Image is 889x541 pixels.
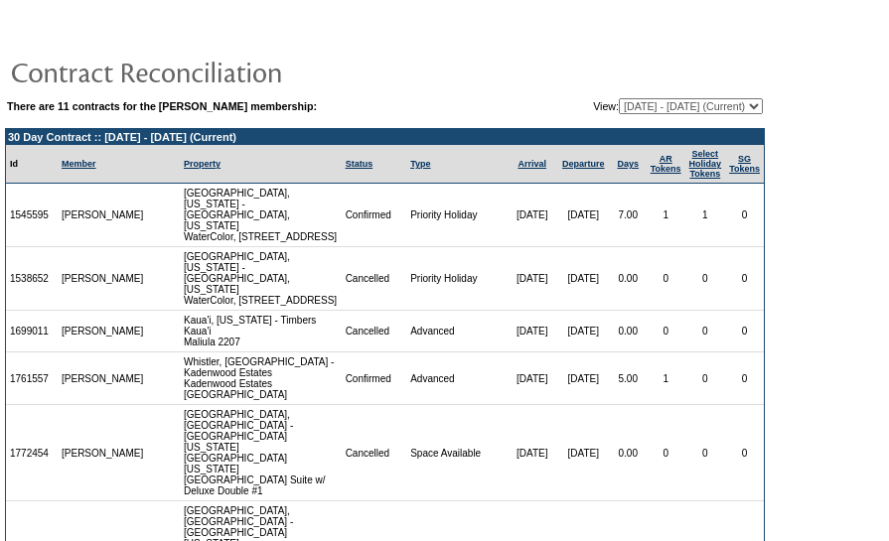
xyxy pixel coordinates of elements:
td: [DATE] [557,247,610,311]
td: 1 [647,352,685,405]
td: [DATE] [557,352,610,405]
td: 0 [685,405,726,501]
td: 0 [685,352,726,405]
td: Space Available [406,405,507,501]
td: 0 [647,311,685,352]
td: Cancelled [342,405,407,501]
td: [DATE] [557,405,610,501]
td: 0 [685,247,726,311]
td: 0 [685,311,726,352]
img: pgTtlContractReconciliation.gif [10,52,407,91]
td: 1772454 [6,405,58,501]
td: 1538652 [6,247,58,311]
td: 0.00 [610,405,647,501]
td: 0 [725,405,764,501]
td: 1699011 [6,311,58,352]
td: 0 [725,247,764,311]
a: Status [346,159,373,169]
td: 0 [725,184,764,247]
td: [PERSON_NAME] [58,184,148,247]
td: 7.00 [610,184,647,247]
a: Departure [562,159,605,169]
td: Priority Holiday [406,247,507,311]
td: Whistler, [GEOGRAPHIC_DATA] - Kadenwood Estates Kadenwood Estates [GEOGRAPHIC_DATA] [180,352,342,405]
td: Confirmed [342,352,407,405]
td: 1761557 [6,352,58,405]
a: Arrival [518,159,546,169]
td: [DATE] [557,311,610,352]
td: [GEOGRAPHIC_DATA], [GEOGRAPHIC_DATA] - [GEOGRAPHIC_DATA] [US_STATE] [GEOGRAPHIC_DATA] [US_STATE][... [180,405,342,501]
a: SGTokens [729,154,760,174]
td: Kaua'i, [US_STATE] - Timbers Kaua'i Maliula 2207 [180,311,342,352]
td: View: [496,98,763,114]
td: 30 Day Contract :: [DATE] - [DATE] (Current) [6,129,764,145]
td: [PERSON_NAME] [58,405,148,501]
td: 5.00 [610,352,647,405]
td: [DATE] [507,311,556,352]
td: Id [6,145,58,184]
td: 0.00 [610,247,647,311]
td: 0 [725,352,764,405]
td: 1545595 [6,184,58,247]
td: 0 [647,405,685,501]
td: [GEOGRAPHIC_DATA], [US_STATE] - [GEOGRAPHIC_DATA], [US_STATE] WaterColor, [STREET_ADDRESS] [180,184,342,247]
a: Days [617,159,639,169]
td: Priority Holiday [406,184,507,247]
td: [PERSON_NAME] [58,352,148,405]
td: [DATE] [557,184,610,247]
td: 0.00 [610,311,647,352]
td: [GEOGRAPHIC_DATA], [US_STATE] - [GEOGRAPHIC_DATA], [US_STATE] WaterColor, [STREET_ADDRESS] [180,247,342,311]
td: [PERSON_NAME] [58,247,148,311]
td: 0 [647,247,685,311]
td: Advanced [406,311,507,352]
td: Cancelled [342,311,407,352]
td: 0 [725,311,764,352]
td: [DATE] [507,405,556,501]
a: Type [410,159,430,169]
a: ARTokens [651,154,681,174]
td: Cancelled [342,247,407,311]
a: Property [184,159,221,169]
a: Select HolidayTokens [689,149,722,179]
td: [PERSON_NAME] [58,311,148,352]
td: Confirmed [342,184,407,247]
td: Advanced [406,352,507,405]
td: 1 [647,184,685,247]
a: Member [62,159,96,169]
td: [DATE] [507,352,556,405]
b: There are 11 contracts for the [PERSON_NAME] membership: [7,100,317,112]
td: 1 [685,184,726,247]
td: [DATE] [507,184,556,247]
td: [DATE] [507,247,556,311]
